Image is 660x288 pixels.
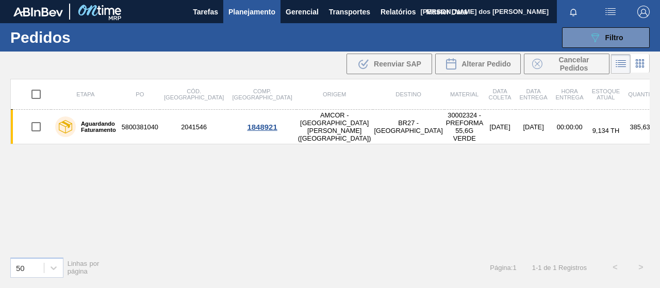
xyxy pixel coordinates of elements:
span: Comp. [GEOGRAPHIC_DATA] [232,88,292,100]
td: [DATE] [516,110,552,144]
span: Filtro [605,33,623,42]
td: 30002324 - PREFORMA 55,6G VERDE [444,110,485,144]
td: 00:00:00 [552,110,588,144]
span: Data entrega [520,88,548,100]
span: Material [450,91,478,97]
button: < [602,255,628,280]
span: Data coleta [489,88,511,100]
span: Tarefas [193,6,218,18]
span: Destino [395,91,421,97]
td: 2041546 [160,110,228,144]
span: Cód. [GEOGRAPHIC_DATA] [164,88,224,100]
span: 1 - 1 de 1 Registros [532,264,587,272]
div: 1848921 [229,123,294,131]
button: > [628,255,654,280]
button: Notificações [557,5,590,19]
h1: Pedidos [10,31,153,43]
span: Etapa [76,91,94,97]
span: Gerencial [286,6,319,18]
span: Linhas por página [68,260,100,275]
span: Página : 1 [490,264,516,272]
span: Reenviar SAP [374,60,421,68]
div: 50 [16,263,25,272]
span: Transportes [329,6,370,18]
div: Cancelar Pedidos em Massa [524,54,609,74]
td: BR27 - [GEOGRAPHIC_DATA] [373,110,444,144]
span: PO [136,91,144,97]
label: Aguardando Faturamento [76,121,116,133]
span: Planejamento [228,6,275,18]
span: Cancelar Pedidos [547,56,601,72]
td: AMCOR - [GEOGRAPHIC_DATA][PERSON_NAME] ([GEOGRAPHIC_DATA]) [296,110,373,144]
div: Reenviar SAP [346,54,432,74]
div: Alterar Pedido [435,54,521,74]
img: Logout [637,6,650,18]
div: Visão em Cards [631,54,650,74]
button: Filtro [562,27,650,48]
img: TNhmsLtSVTkK8tSr43FrP2fwEKptu5GPRR3wAAAABJRU5ErkJggg== [13,7,63,16]
span: Hora Entrega [556,88,584,100]
img: userActions [604,6,617,18]
div: Visão em Lista [611,54,631,74]
span: Relatórios [381,6,416,18]
span: 9,134 TH [592,127,619,134]
td: [DATE] [485,110,516,144]
span: Alterar Pedido [461,60,511,68]
td: 5800381040 [120,110,160,144]
span: Origem [323,91,346,97]
span: Estoque atual [592,88,620,100]
button: Cancelar Pedidos [524,54,609,74]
